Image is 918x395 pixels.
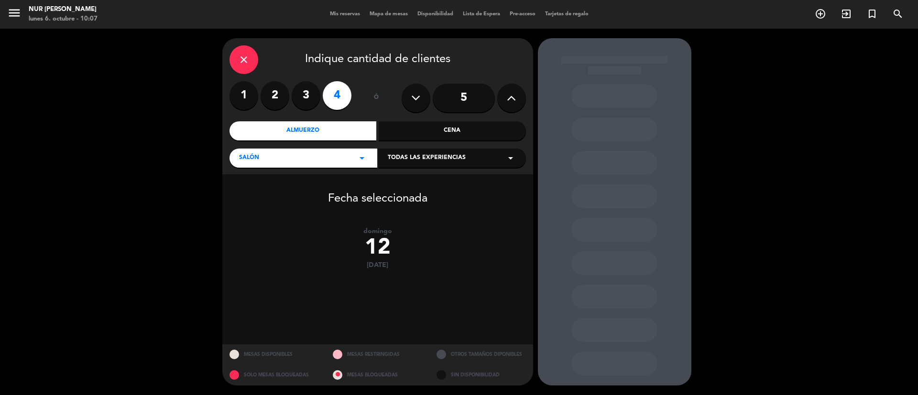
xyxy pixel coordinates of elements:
[326,365,429,385] div: MESAS BLOQUEADAS
[841,8,852,20] i: exit_to_app
[239,153,259,163] span: SALÓN
[815,8,826,20] i: add_circle_outline
[413,11,458,17] span: Disponibilidad
[458,11,505,17] span: Lista de Espera
[222,178,533,208] div: Fecha seleccionada
[222,227,533,235] div: domingo
[222,261,533,269] div: [DATE]
[356,152,368,164] i: arrow_drop_down
[229,81,258,110] label: 1
[229,45,526,74] div: Indique cantidad de clientes
[222,365,326,385] div: SOLO MESAS BLOQUEADAS
[261,81,289,110] label: 2
[229,121,377,140] div: Almuerzo
[222,344,326,365] div: MESAS DISPONIBLES
[429,365,533,385] div: SIN DISPONIBILIDAD
[505,11,540,17] span: Pre-acceso
[326,344,429,365] div: MESAS RESTRINGIDAS
[388,153,466,163] span: Todas las experiencias
[29,5,98,14] div: NUR [PERSON_NAME]
[379,121,526,140] div: Cena
[365,11,413,17] span: Mapa de mesas
[292,81,320,110] label: 3
[892,8,904,20] i: search
[7,6,22,20] i: menu
[222,235,533,261] div: 12
[866,8,878,20] i: turned_in_not
[540,11,593,17] span: Tarjetas de regalo
[7,6,22,23] button: menu
[238,54,250,65] i: close
[505,152,516,164] i: arrow_drop_down
[429,344,533,365] div: OTROS TAMAÑOS DIPONIBLES
[323,81,351,110] label: 4
[361,81,392,115] div: ó
[29,14,98,24] div: lunes 6. octubre - 10:07
[325,11,365,17] span: Mis reservas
